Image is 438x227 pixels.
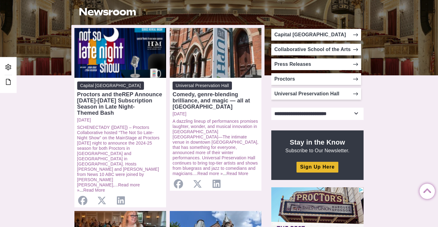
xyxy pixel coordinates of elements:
[271,58,361,70] a: Press Releases
[3,62,14,73] a: Admin Area
[77,82,163,116] a: Capital [GEOGRAPHIC_DATA] Proctors and theREP Announce [DATE]-[DATE] Subscription Season in Late ...
[271,108,364,120] select: Select category
[3,77,14,88] a: Edit this Post/Page
[271,44,361,55] a: Collaborative School of the Arts
[279,138,356,154] p: Subscribe to Our Newsletter.
[271,29,361,41] a: Capital [GEOGRAPHIC_DATA]
[77,91,163,116] div: Proctors and theREP Announce [DATE]-[DATE] Subscription Season in Late Night-Themed Bash
[297,162,338,173] a: Sign Up Here
[173,82,259,110] a: Universal Preservation Hall Comedy, genre-blending brilliance, and magic — all at [GEOGRAPHIC_DATA]
[83,188,105,193] a: Read More
[77,117,163,123] a: [DATE]
[173,119,258,176] a: A dazzling lineup of performances promises laughter, wonder, and musical innovation in [GEOGRAPHI...
[173,91,259,110] div: Comedy, genre-blending brilliance, and magic — all at [GEOGRAPHIC_DATA]
[77,182,140,193] a: Read more »
[77,125,163,193] p: ...
[290,138,345,146] strong: Stay in the Know
[173,82,232,90] span: Universal Preservation Hall
[173,119,259,176] p: ...
[77,125,160,187] a: SCHENECTADY ([DATE]) – Proctors Collaborative hosted “The Not So Late-Night Show” on the MainStag...
[227,171,249,176] a: Read More
[271,88,361,100] a: Universal Preservation Hall
[77,82,144,90] span: Capital [GEOGRAPHIC_DATA]
[173,111,259,117] a: [DATE]
[79,6,257,18] h1: Newsroom
[420,184,432,196] a: Back to Top
[271,73,361,85] a: Proctors
[197,171,223,176] a: Read more »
